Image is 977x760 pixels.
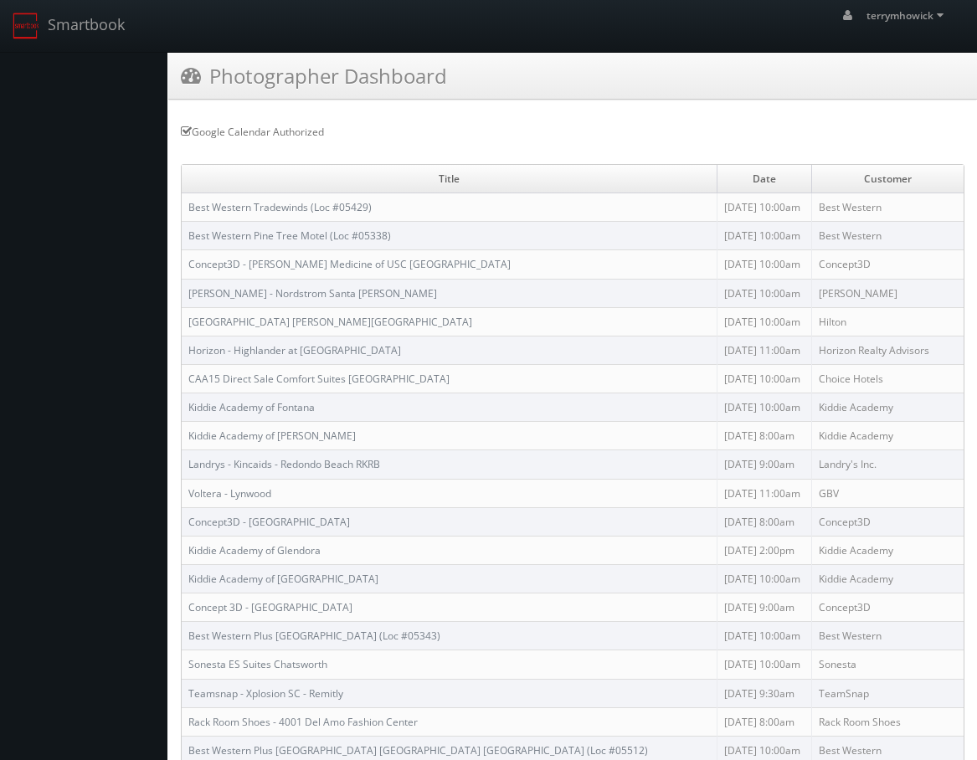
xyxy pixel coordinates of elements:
[717,393,812,422] td: [DATE] 10:00am
[188,343,401,357] a: Horizon - Highlander at [GEOGRAPHIC_DATA]
[811,450,964,479] td: Landry's Inc.
[717,165,812,193] td: Date
[188,572,378,586] a: Kiddie Academy of [GEOGRAPHIC_DATA]
[188,629,440,643] a: Best Western Plus [GEOGRAPHIC_DATA] (Loc #05343)
[717,193,812,222] td: [DATE] 10:00am
[188,486,271,501] a: Voltera - Lynwood
[717,222,812,250] td: [DATE] 10:00am
[811,307,964,336] td: Hilton
[811,479,964,507] td: GBV
[717,479,812,507] td: [DATE] 11:00am
[811,507,964,536] td: Concept3D
[717,536,812,564] td: [DATE] 2:00pm
[717,422,812,450] td: [DATE] 8:00am
[811,165,964,193] td: Customer
[811,650,964,679] td: Sonesta
[717,450,812,479] td: [DATE] 9:00am
[188,200,372,214] a: Best Western Tradewinds (Loc #05429)
[188,715,418,729] a: Rack Room Shoes - 4001 Del Amo Fashion Center
[188,429,356,443] a: Kiddie Academy of [PERSON_NAME]
[811,707,964,736] td: Rack Room Shoes
[717,364,812,393] td: [DATE] 10:00am
[188,286,437,300] a: [PERSON_NAME] - Nordstrom Santa [PERSON_NAME]
[717,593,812,622] td: [DATE] 9:00am
[717,707,812,736] td: [DATE] 8:00am
[717,564,812,593] td: [DATE] 10:00am
[717,507,812,536] td: [DATE] 8:00am
[717,250,812,279] td: [DATE] 10:00am
[188,657,327,671] a: Sonesta ES Suites Chatsworth
[188,543,321,557] a: Kiddie Academy of Glendora
[811,564,964,593] td: Kiddie Academy
[717,650,812,679] td: [DATE] 10:00am
[811,593,964,622] td: Concept3D
[811,193,964,222] td: Best Western
[188,457,380,471] a: Landrys - Kincaids - Redondo Beach RKRB
[811,536,964,564] td: Kiddie Academy
[811,422,964,450] td: Kiddie Academy
[717,679,812,707] td: [DATE] 9:30am
[717,622,812,650] td: [DATE] 10:00am
[188,315,472,329] a: [GEOGRAPHIC_DATA] [PERSON_NAME][GEOGRAPHIC_DATA]
[811,250,964,279] td: Concept3D
[181,61,447,90] h3: Photographer Dashboard
[188,257,511,271] a: Concept3D - [PERSON_NAME] Medicine of USC [GEOGRAPHIC_DATA]
[866,8,949,23] span: terrymhowick
[181,125,964,139] div: Google Calendar Authorized
[717,336,812,364] td: [DATE] 11:00am
[188,229,391,243] a: Best Western Pine Tree Motel (Loc #05338)
[188,372,450,386] a: CAA15 Direct Sale Comfort Suites [GEOGRAPHIC_DATA]
[811,364,964,393] td: Choice Hotels
[717,307,812,336] td: [DATE] 10:00am
[717,279,812,307] td: [DATE] 10:00am
[811,393,964,422] td: Kiddie Academy
[811,279,964,307] td: [PERSON_NAME]
[188,686,343,701] a: Teamsnap - Xplosion SC - Remitly
[13,13,39,39] img: smartbook-logo.png
[188,400,315,414] a: Kiddie Academy of Fontana
[811,679,964,707] td: TeamSnap
[811,222,964,250] td: Best Western
[811,336,964,364] td: Horizon Realty Advisors
[182,165,717,193] td: Title
[188,600,352,614] a: Concept 3D - [GEOGRAPHIC_DATA]
[811,622,964,650] td: Best Western
[188,743,648,757] a: Best Western Plus [GEOGRAPHIC_DATA] [GEOGRAPHIC_DATA] [GEOGRAPHIC_DATA] (Loc #05512)
[188,515,350,529] a: Concept3D - [GEOGRAPHIC_DATA]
